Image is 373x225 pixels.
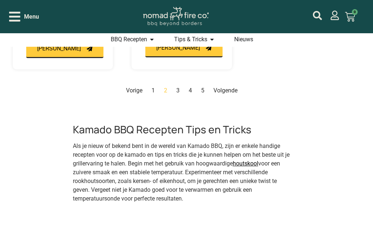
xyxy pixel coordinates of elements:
[336,7,364,26] a: 0
[73,123,291,136] h3: Kamado BBQ Recepten Tips en Tricks
[37,46,81,52] span: [PERSON_NAME]
[213,87,237,94] a: Volgende
[111,35,147,44] a: BBQ Recepten
[9,10,39,23] div: Open/Close Menu
[176,87,180,94] a: 3
[13,86,351,95] nav: Paginering
[330,11,339,20] a: mijn account
[143,7,209,26] img: Nomad Logo
[233,160,258,167] a: houtskool
[201,87,204,94] a: 5
[189,87,192,94] a: 4
[26,40,103,58] a: [PERSON_NAME]
[126,87,142,94] a: Vorige
[174,35,207,44] a: Tips & Tricks
[164,87,167,94] span: 2
[234,35,253,44] a: Nieuws
[352,9,358,15] span: 0
[24,12,39,21] span: Menu
[145,39,223,57] a: [PERSON_NAME]
[156,45,200,51] span: [PERSON_NAME]
[152,87,155,94] a: 1
[313,11,322,20] a: mijn account
[73,123,291,203] div: Als je nieuw of bekend bent in de wereld van Kamado BBQ, zijn er enkele handige recepten voor op ...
